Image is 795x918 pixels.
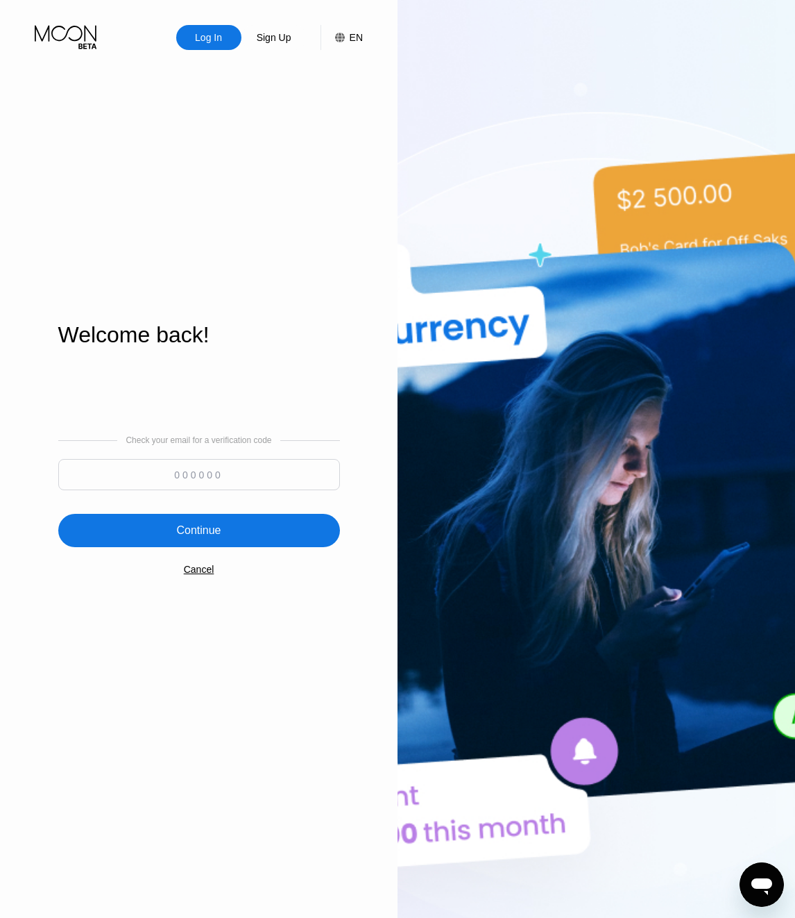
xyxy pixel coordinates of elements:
[184,564,214,575] div: Cancel
[255,31,293,44] div: Sign Up
[194,31,223,44] div: Log In
[58,459,340,490] input: 000000
[740,862,784,907] iframe: Кнопка запуска окна обмена сообщениями
[320,25,363,50] div: EN
[350,32,363,43] div: EN
[241,25,307,50] div: Sign Up
[58,322,340,348] div: Welcome back!
[58,514,340,547] div: Continue
[176,524,221,537] div: Continue
[176,25,241,50] div: Log In
[126,435,271,445] div: Check your email for a verification code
